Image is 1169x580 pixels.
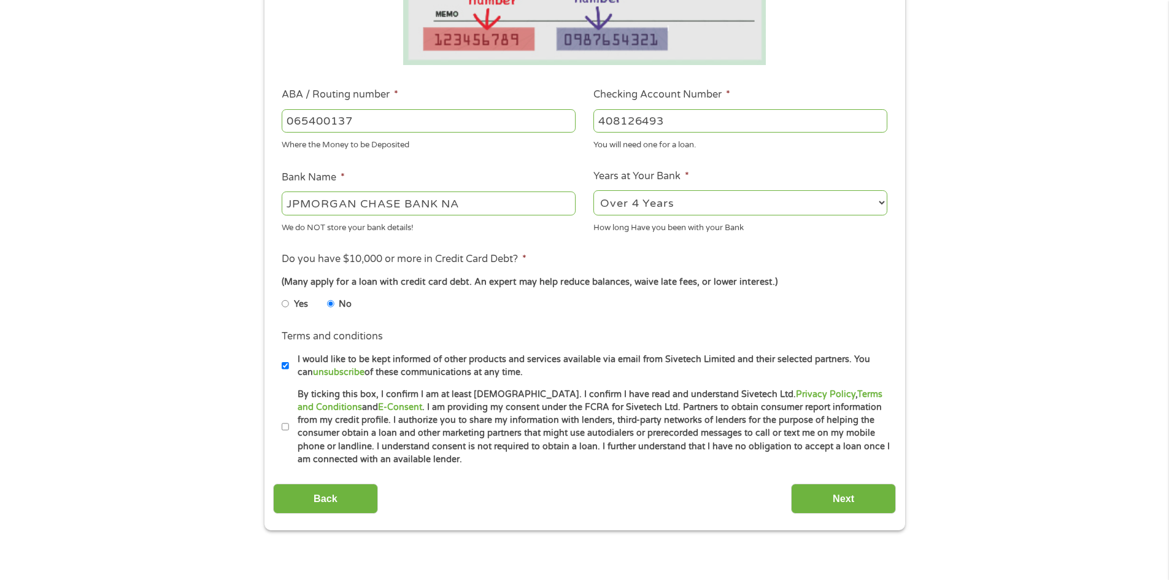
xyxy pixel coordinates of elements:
label: Years at Your Bank [593,170,689,183]
input: Next [791,484,896,514]
label: Bank Name [282,171,345,184]
label: Yes [294,298,308,311]
a: unsubscribe [313,367,365,377]
div: How long Have you been with your Bank [593,217,887,234]
a: Terms and Conditions [298,389,882,412]
div: Where the Money to be Deposited [282,135,576,152]
div: We do NOT store your bank details! [282,217,576,234]
label: I would like to be kept informed of other products and services available via email from Sivetech... [289,353,891,379]
div: (Many apply for a loan with credit card debt. An expert may help reduce balances, waive late fees... [282,276,887,289]
input: Back [273,484,378,514]
a: E-Consent [378,402,422,412]
input: 345634636 [593,109,887,133]
label: Do you have $10,000 or more in Credit Card Debt? [282,253,527,266]
div: You will need one for a loan. [593,135,887,152]
label: Terms and conditions [282,330,383,343]
label: By ticking this box, I confirm I am at least [DEMOGRAPHIC_DATA]. I confirm I have read and unders... [289,388,891,466]
a: Privacy Policy [796,389,855,400]
label: ABA / Routing number [282,88,398,101]
label: Checking Account Number [593,88,730,101]
input: 263177916 [282,109,576,133]
label: No [339,298,352,311]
